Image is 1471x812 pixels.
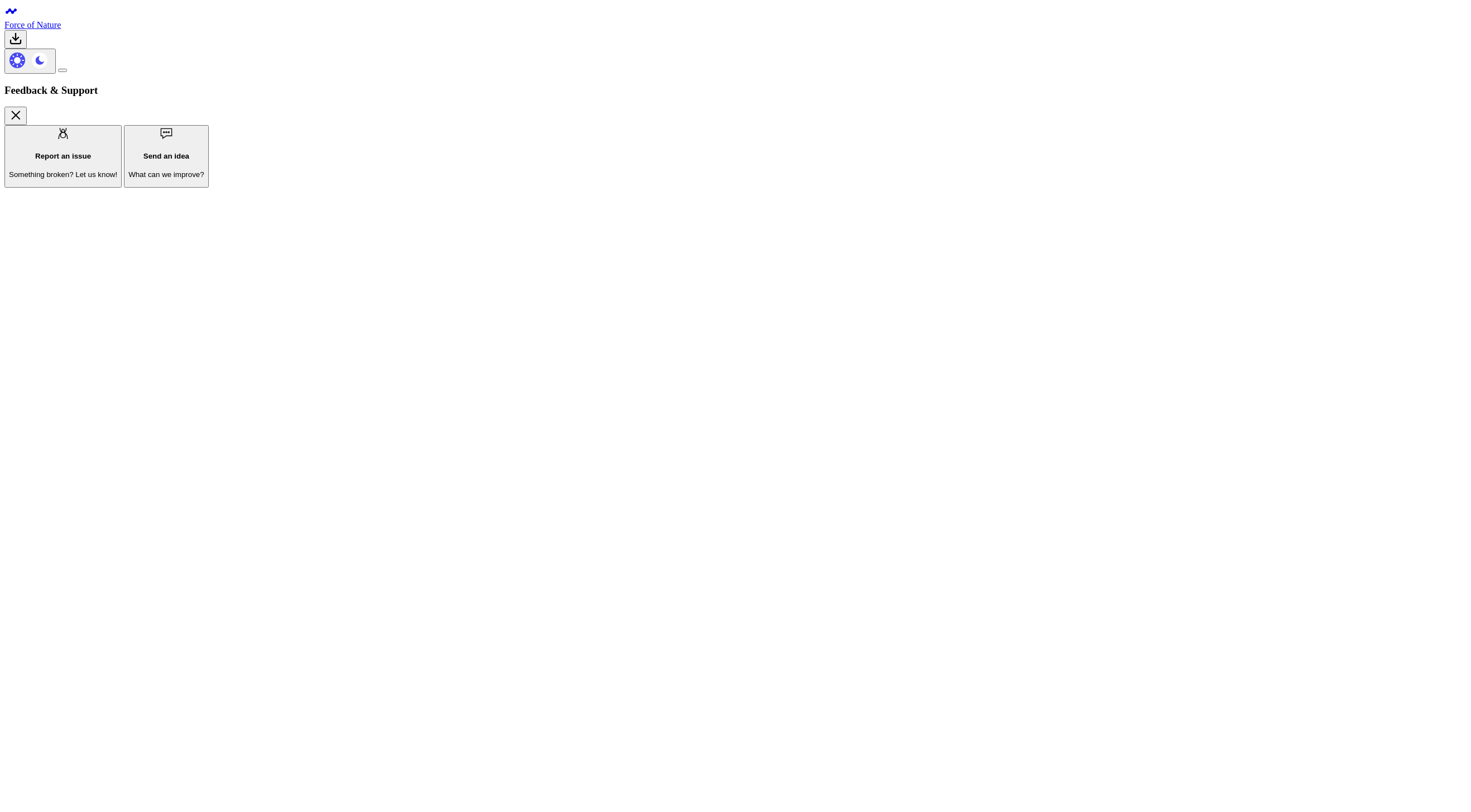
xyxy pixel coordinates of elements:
p: What can we improve? [128,170,204,179]
h3: Feedback & Support [4,84,1467,97]
p: Something broken? Let us know! [9,170,117,179]
h4: Report an issue [9,152,117,160]
h4: Send an idea [128,152,204,160]
button: Report an issue Something broken? Let us know! [4,125,122,188]
a: Force of Nature [4,20,61,30]
button: Send an idea What can we improve? [124,125,209,188]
